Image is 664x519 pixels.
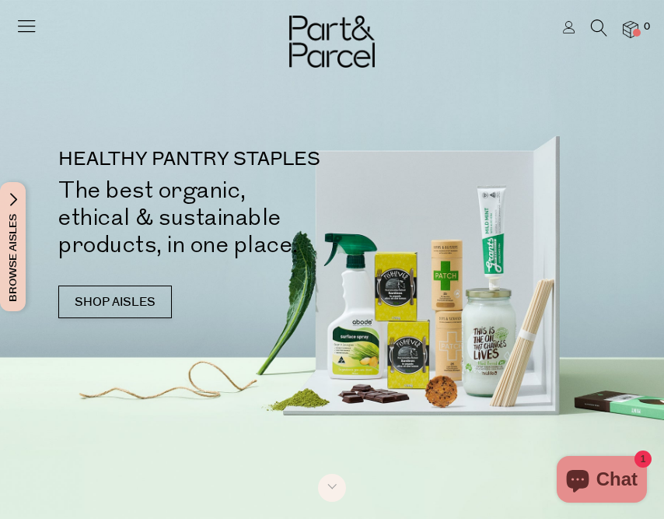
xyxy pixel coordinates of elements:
p: HEALTHY PANTRY STAPLES [58,150,362,169]
a: SHOP AISLES [58,286,172,318]
inbox-online-store-chat: Shopify online store chat [552,456,652,507]
span: Browse Aisles [5,182,22,311]
span: 0 [640,20,654,34]
h2: The best organic, ethical & sustainable products, in one place. [58,177,362,258]
img: Part&Parcel [289,16,375,68]
a: 0 [623,21,638,37]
